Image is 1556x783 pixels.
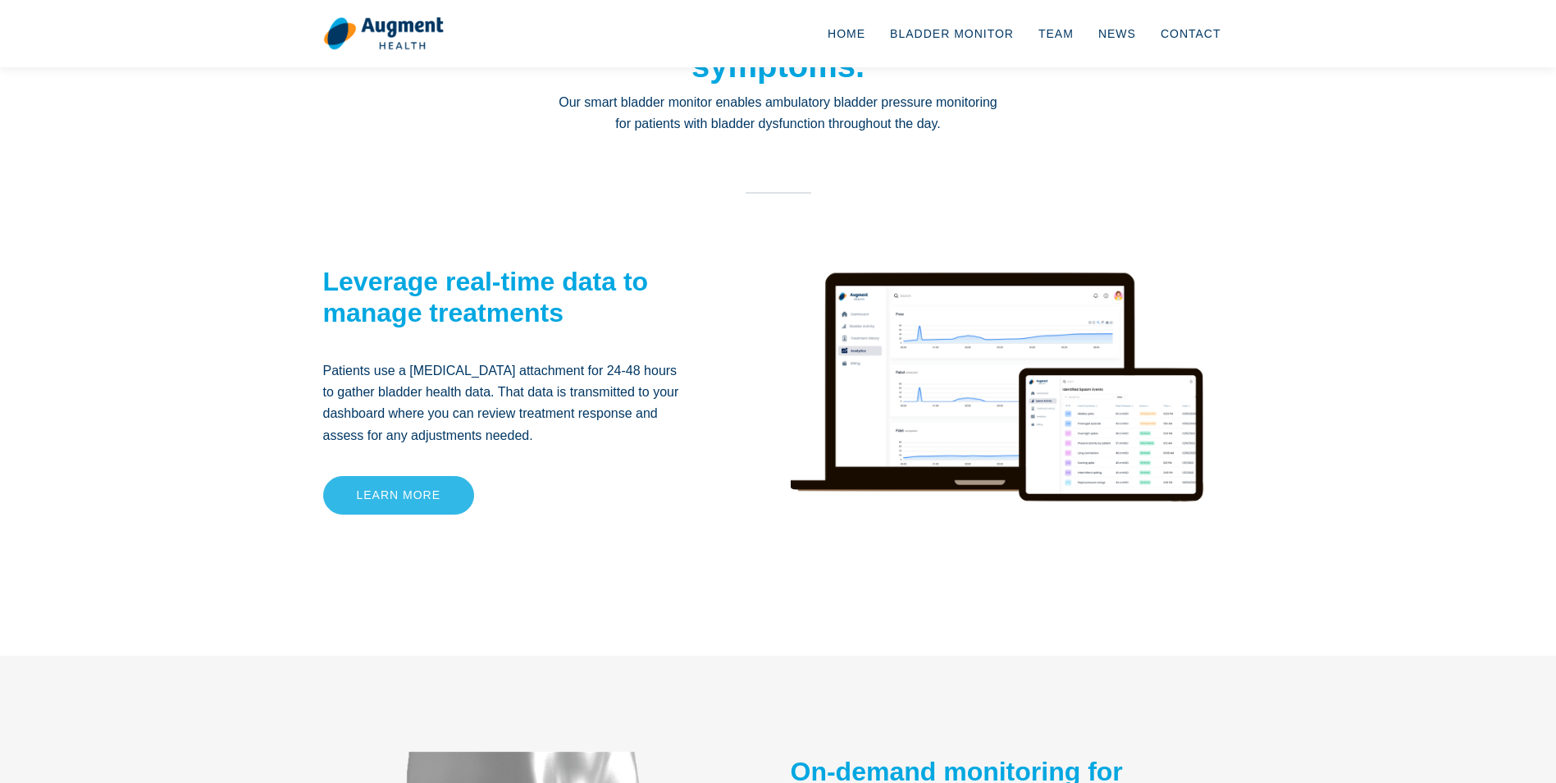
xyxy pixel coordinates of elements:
img: logo [323,16,444,51]
img: device render [791,229,1204,598]
a: News [1086,7,1148,61]
a: Bladder Monitor [878,7,1026,61]
a: Team [1026,7,1086,61]
a: Learn more [323,476,475,515]
h2: Leverage real-time data to manage treatments [323,266,688,329]
a: Home [815,7,878,61]
a: Contact [1148,7,1234,61]
p: Patients use a [MEDICAL_DATA] attachment for 24-48 hours to gather bladder health data. That data... [323,360,688,447]
p: Our smart bladder monitor enables ambulatory bladder pressure monitoring for patients with bladde... [557,92,1000,135]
